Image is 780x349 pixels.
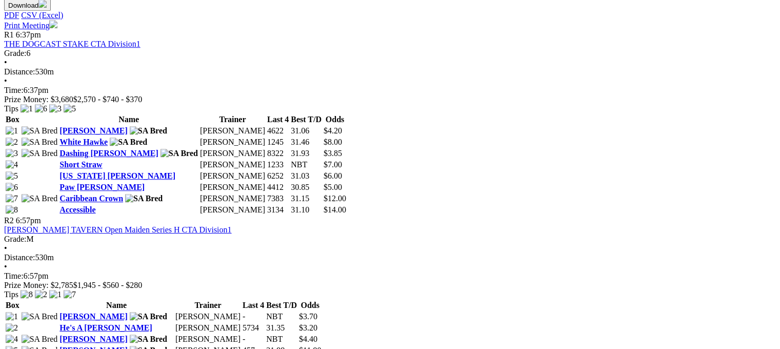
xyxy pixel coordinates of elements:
img: SA Bred [22,335,58,344]
td: [PERSON_NAME] [199,205,266,215]
a: Caribbean Crown [59,194,123,203]
td: 31.46 [290,137,322,147]
td: NBT [290,160,322,170]
div: M [4,235,776,244]
span: • [4,244,7,253]
img: 3 [49,104,62,113]
td: NBT [266,334,297,344]
td: 4412 [267,182,289,192]
div: Prize Money: $2,785 [4,281,776,290]
td: [PERSON_NAME] [199,171,266,181]
td: [PERSON_NAME] [199,148,266,159]
span: $14.00 [324,205,346,214]
th: Trainer [199,114,266,125]
th: Best T/D [290,114,322,125]
td: 8322 [267,148,289,159]
img: 2 [6,323,18,333]
td: 4622 [267,126,289,136]
div: 6:37pm [4,86,776,95]
span: 6:57pm [16,216,41,225]
span: R2 [4,216,14,225]
span: $8.00 [324,138,342,146]
img: 6 [35,104,47,113]
span: $3.20 [299,323,317,332]
span: Time: [4,86,24,94]
span: $12.00 [324,194,346,203]
td: 5734 [242,323,265,333]
span: $2,570 - $740 - $370 [73,95,143,104]
a: CSV (Excel) [21,11,63,20]
img: 2 [6,138,18,147]
a: [US_STATE] [PERSON_NAME] [59,171,175,180]
img: SA Bred [22,138,58,147]
span: Distance: [4,253,35,262]
div: 530m [4,67,776,76]
a: [PERSON_NAME] [59,126,127,135]
th: Name [59,114,198,125]
span: $3.70 [299,312,317,321]
img: 5 [6,171,18,181]
span: $6.00 [324,171,342,180]
a: [PERSON_NAME] [59,312,127,321]
td: 1245 [267,137,289,147]
td: [PERSON_NAME] [199,193,266,204]
td: 31.15 [290,193,322,204]
div: Download [4,11,776,20]
div: 530m [4,253,776,262]
img: 2 [35,290,47,299]
td: 7383 [267,193,289,204]
span: Grade: [4,49,27,57]
a: White Hawke [59,138,108,146]
td: 31.06 [290,126,322,136]
span: 6:37pm [16,30,41,39]
th: Odds [298,300,322,311]
img: 1 [6,312,18,321]
td: [PERSON_NAME] [175,312,241,322]
span: Distance: [4,67,35,76]
img: 4 [6,335,18,344]
td: 6252 [267,171,289,181]
span: • [4,76,7,85]
td: [PERSON_NAME] [199,160,266,170]
span: Tips [4,290,18,299]
a: Paw [PERSON_NAME] [59,183,145,191]
td: - [242,334,265,344]
img: SA Bred [130,335,167,344]
td: 31.35 [266,323,297,333]
a: Dashing [PERSON_NAME] [59,149,158,158]
span: Box [6,301,19,309]
div: 6 [4,49,776,58]
img: 5 [64,104,76,113]
a: Print Meeting [4,21,57,30]
span: $4.40 [299,335,317,343]
td: 1233 [267,160,289,170]
img: SA Bred [130,312,167,321]
span: $4.20 [324,126,342,135]
span: $7.00 [324,160,342,169]
a: [PERSON_NAME] [59,335,127,343]
img: 8 [21,290,33,299]
td: 30.85 [290,182,322,192]
a: PDF [4,11,19,20]
img: 8 [6,205,18,215]
img: 3 [6,149,18,158]
img: SA Bred [110,138,147,147]
img: SA Bred [130,126,167,135]
th: Best T/D [266,300,297,311]
img: SA Bred [22,312,58,321]
td: [PERSON_NAME] [175,334,241,344]
img: 7 [6,194,18,203]
img: SA Bred [22,126,58,135]
th: Odds [323,114,347,125]
img: 1 [49,290,62,299]
td: - [242,312,265,322]
td: 31.03 [290,171,322,181]
td: [PERSON_NAME] [199,137,266,147]
th: Trainer [175,300,241,311]
th: Name [59,300,174,311]
span: $5.00 [324,183,342,191]
img: 1 [6,126,18,135]
img: SA Bred [22,194,58,203]
div: 6:57pm [4,272,776,281]
span: R1 [4,30,14,39]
